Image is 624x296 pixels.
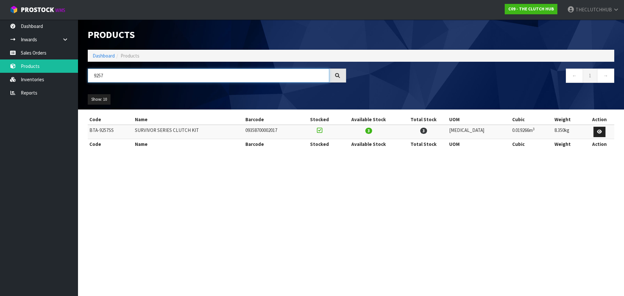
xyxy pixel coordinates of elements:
sup: 3 [533,127,535,131]
th: Available Stock [338,114,400,125]
th: Weight [553,139,585,149]
span: ProStock [21,6,54,14]
th: Name [133,139,244,149]
th: Stocked [301,114,338,125]
span: Products [121,53,139,59]
span: THECLUTCHHUB [576,6,612,13]
a: Dashboard [93,53,115,59]
a: 1 [583,69,597,83]
th: Stocked [301,139,338,149]
th: UOM [448,139,511,149]
a: ← [566,69,583,83]
th: Action [585,114,614,125]
th: UOM [448,114,511,125]
td: 0.019266m [511,125,553,139]
td: 8.350kg [553,125,585,139]
th: Code [88,139,133,149]
img: cube-alt.png [10,6,18,14]
th: Barcode [244,139,301,149]
th: Barcode [244,114,301,125]
th: Cubic [511,139,553,149]
th: Name [133,114,244,125]
td: BTA-9257SS [88,125,133,139]
nav: Page navigation [356,69,614,84]
span: 3 [420,128,427,134]
button: Show: 10 [88,94,110,105]
a: → [597,69,614,83]
th: Code [88,114,133,125]
span: 3 [365,128,372,134]
strong: C09 - THE CLUTCH HUB [508,6,554,12]
th: Cubic [511,114,553,125]
td: [MEDICAL_DATA] [448,125,511,139]
th: Weight [553,114,585,125]
td: SURVIVOR SERIES CLUTCH KIT [133,125,244,139]
small: WMS [55,7,65,13]
input: Search products [88,69,329,83]
th: Action [585,139,614,149]
th: Total Stock [399,139,448,149]
th: Total Stock [399,114,448,125]
td: 09358700002017 [244,125,301,139]
th: Available Stock [338,139,400,149]
h1: Products [88,29,346,40]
